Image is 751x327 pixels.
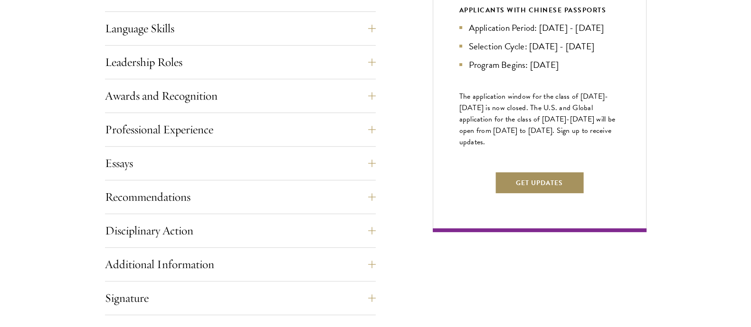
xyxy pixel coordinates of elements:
button: Language Skills [105,17,376,40]
li: Application Period: [DATE] - [DATE] [459,21,620,35]
button: Awards and Recognition [105,84,376,107]
button: Additional Information [105,253,376,276]
span: The application window for the class of [DATE]-[DATE] is now closed. The U.S. and Global applicat... [459,91,616,148]
button: Recommendations [105,186,376,208]
button: Essays [105,152,376,175]
li: Program Begins: [DATE] [459,58,620,72]
button: Leadership Roles [105,51,376,74]
button: Signature [105,287,376,309]
button: Disciplinary Action [105,219,376,242]
div: APPLICANTS WITH CHINESE PASSPORTS [459,4,620,16]
li: Selection Cycle: [DATE] - [DATE] [459,39,620,53]
button: Professional Experience [105,118,376,141]
button: Get Updates [494,171,584,194]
